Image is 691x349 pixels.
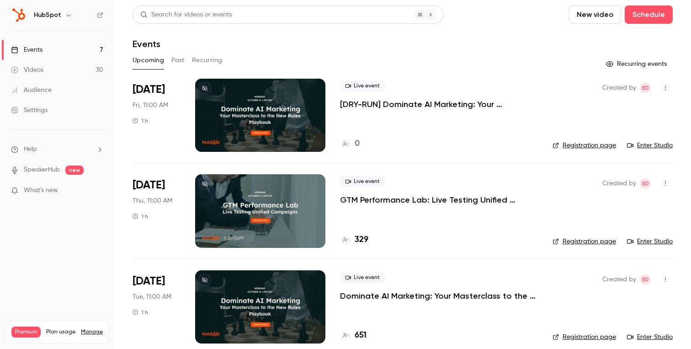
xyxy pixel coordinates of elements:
[192,53,223,68] button: Recurring
[355,138,360,150] h4: 0
[627,141,673,150] a: Enter Studio
[133,79,181,152] div: Oct 3 Fri, 11:00 AM (America/Los Angeles)
[340,99,538,110] a: [DRY-RUN] Dominate AI Marketing: Your Masterclass to the New Rules Playbook
[133,309,148,316] div: 1 h
[340,138,360,150] a: 0
[92,187,103,195] iframe: Noticeable Trigger
[625,5,673,24] button: Schedule
[24,186,58,195] span: What's new
[553,333,616,342] a: Registration page
[133,174,181,247] div: Oct 9 Thu, 2:00 PM (America/New York)
[340,290,538,301] a: Dominate AI Marketing: Your Masterclass to the New Rules Playbook
[34,11,61,20] h6: HubSpot
[553,237,616,246] a: Registration page
[46,328,75,336] span: Plan usage
[553,141,616,150] a: Registration page
[340,329,367,342] a: 651
[11,106,48,115] div: Settings
[133,196,172,205] span: Thu, 11:00 AM
[133,117,148,124] div: 1 h
[24,145,37,154] span: Help
[355,329,367,342] h4: 651
[65,166,84,175] span: new
[340,194,538,205] a: GTM Performance Lab: Live Testing Unified Campaigns
[11,145,103,154] li: help-dropdown-opener
[602,178,636,189] span: Created by
[11,65,43,75] div: Videos
[602,82,636,93] span: Created by
[642,82,649,93] span: ED
[133,82,165,97] span: [DATE]
[340,81,385,91] span: Live event
[640,274,651,285] span: Elika Dizechi
[602,274,636,285] span: Created by
[340,234,368,246] a: 329
[640,82,651,93] span: Elika Dizechi
[171,53,185,68] button: Past
[133,292,171,301] span: Tue, 11:00 AM
[11,327,41,338] span: Premium
[133,38,160,49] h1: Events
[627,237,673,246] a: Enter Studio
[133,213,148,220] div: 1 h
[133,53,164,68] button: Upcoming
[602,57,673,71] button: Recurring events
[11,8,26,22] img: HubSpot
[11,86,52,95] div: Audience
[642,274,649,285] span: ED
[355,234,368,246] h4: 329
[640,178,651,189] span: Elika Dizechi
[133,270,181,344] div: Oct 14 Tue, 2:00 PM (America/New York)
[642,178,649,189] span: ED
[569,5,621,24] button: New video
[81,328,103,336] a: Manage
[24,165,60,175] a: SpeakerHub
[627,333,673,342] a: Enter Studio
[133,274,165,289] span: [DATE]
[340,272,385,283] span: Live event
[133,178,165,193] span: [DATE]
[133,101,168,110] span: Fri, 11:00 AM
[140,10,232,20] div: Search for videos or events
[11,45,43,54] div: Events
[340,176,385,187] span: Live event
